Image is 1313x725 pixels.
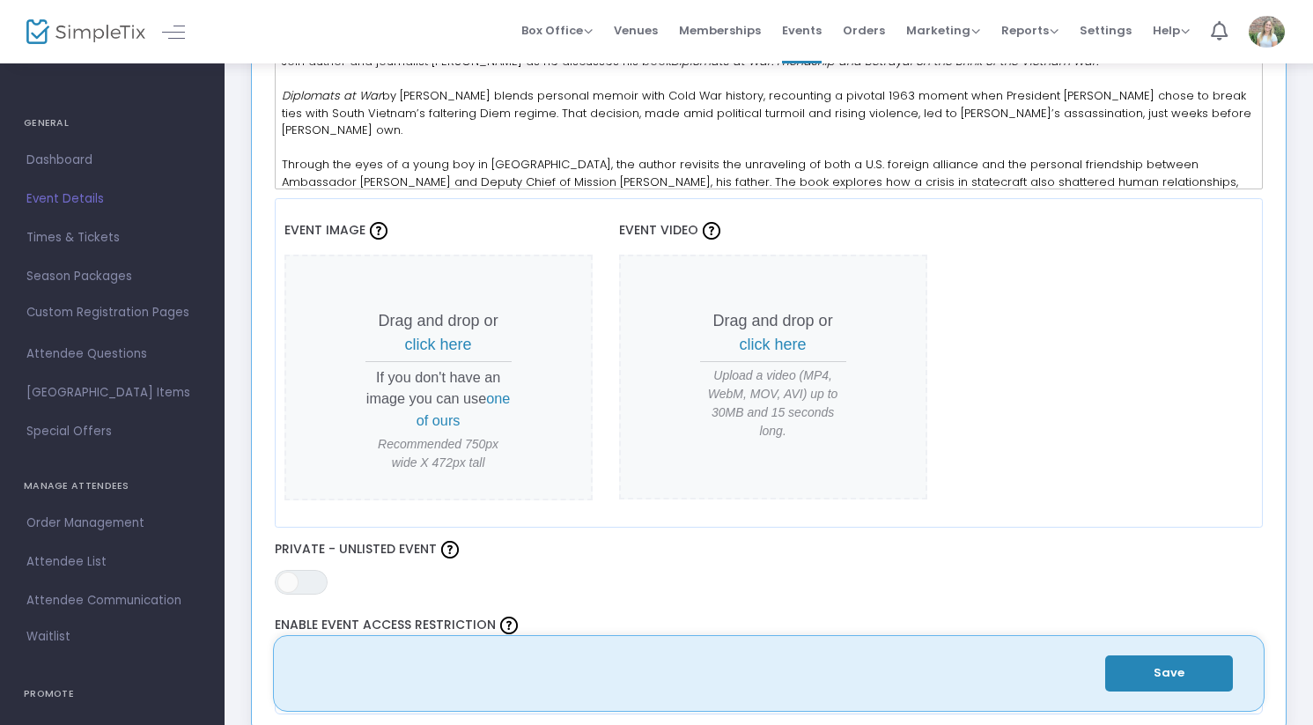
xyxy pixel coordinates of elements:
button: Save [1105,655,1233,692]
h4: PROMOTE [24,677,201,712]
img: question-mark [441,541,459,559]
span: Events [782,8,822,53]
span: Event Video [619,221,698,239]
span: Reports [1001,22,1059,39]
span: Memberships [679,8,761,53]
img: question-mark [500,617,518,634]
span: Order Management [26,512,198,535]
i: Diplomats at War [282,87,382,104]
span: Event Image [284,221,365,239]
span: Custom Registration Pages [26,304,189,322]
span: Dashboard [26,149,198,172]
span: click here [740,336,807,353]
label: Enable Event Access Restriction [275,612,1264,639]
span: Attendee Questions [26,343,198,366]
h4: GENERAL [24,106,201,141]
span: click here [405,336,472,353]
h4: MANAGE ATTENDEES [24,469,201,504]
img: question-mark [703,222,720,240]
span: Attendee Communication [26,589,198,612]
span: Venues [614,8,658,53]
p: Drag and drop or [700,309,846,357]
span: Upload a video (MP4, WebM, MOV, AVI) up to 30MB and 15 seconds long. [700,366,846,440]
div: Rich Text Editor, main [275,13,1264,189]
span: Help [1153,22,1190,39]
label: Private - Unlisted Event [275,536,1264,563]
p: Drag and drop or [365,309,512,357]
span: Special Offers [26,420,198,443]
span: by [PERSON_NAME] blends personal memoir with Cold War history, recounting a pivotal 1963 moment w... [282,87,1251,138]
span: Event Details [26,188,198,211]
p: If you don't have an image you can use [365,366,512,431]
span: Settings [1080,8,1132,53]
span: Waitlist [26,628,70,646]
span: Season Packages [26,265,198,288]
span: Orders [843,8,885,53]
img: question-mark [370,222,387,240]
span: Attendee List [26,551,198,573]
span: Box Office [521,22,593,39]
span: Marketing [906,22,980,39]
span: one of ours [417,390,511,427]
span: [GEOGRAPHIC_DATA] Items [26,381,198,404]
span: Recommended 750px wide X 472px tall [365,435,512,472]
span: Through the eyes of a young boy in [GEOGRAPHIC_DATA], the author revisits the unraveling of both ... [282,156,1238,207]
span: Times & Tickets [26,226,198,249]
